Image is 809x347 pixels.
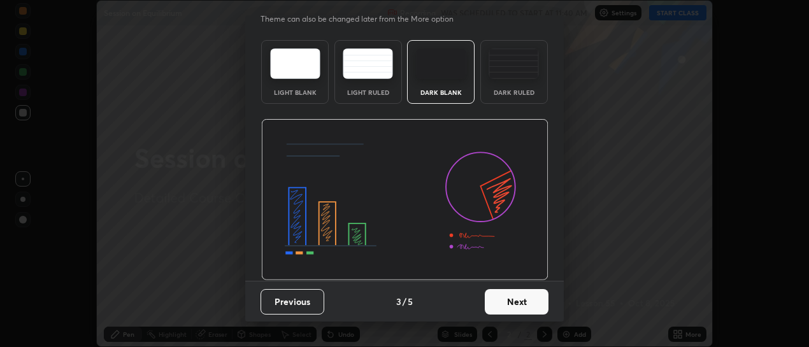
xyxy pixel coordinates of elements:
img: lightTheme.e5ed3b09.svg [270,48,320,79]
img: lightRuledTheme.5fabf969.svg [343,48,393,79]
h4: 3 [396,295,401,308]
h4: 5 [408,295,413,308]
div: Light Ruled [343,89,394,96]
div: Light Blank [269,89,320,96]
button: Previous [261,289,324,315]
div: Dark Blank [415,89,466,96]
img: darkTheme.f0cc69e5.svg [416,48,466,79]
p: Theme can also be changed later from the More option [261,13,467,25]
button: Next [485,289,548,315]
h4: / [403,295,406,308]
div: Dark Ruled [489,89,540,96]
img: darkThemeBanner.d06ce4a2.svg [261,119,548,281]
img: darkRuledTheme.de295e13.svg [489,48,539,79]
